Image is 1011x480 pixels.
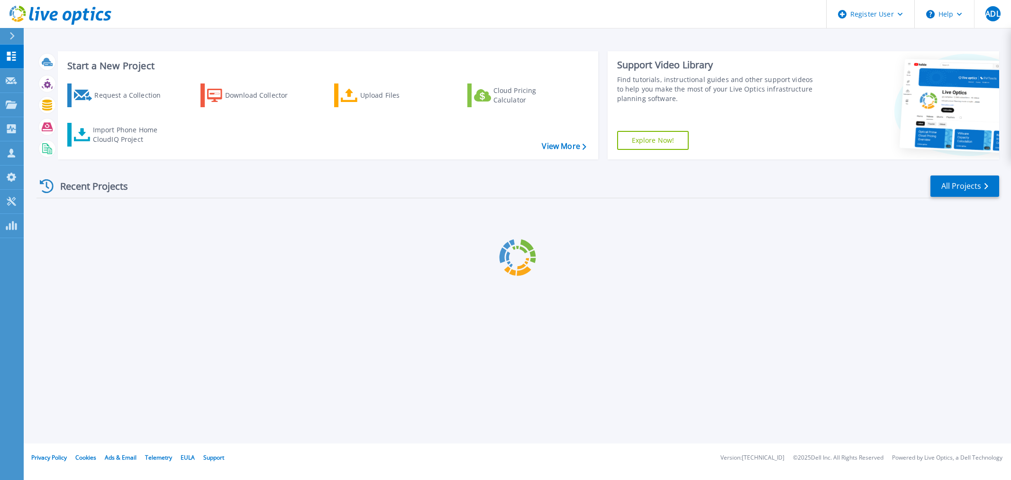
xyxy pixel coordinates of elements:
[145,453,172,462] a: Telemetry
[892,455,1002,461] li: Powered by Live Optics, a Dell Technology
[493,86,569,105] div: Cloud Pricing Calculator
[930,175,999,197] a: All Projects
[200,83,306,107] a: Download Collector
[94,86,170,105] div: Request a Collection
[360,86,436,105] div: Upload Files
[617,131,689,150] a: Explore Now!
[36,175,141,198] div: Recent Projects
[67,61,586,71] h3: Start a New Project
[720,455,784,461] li: Version: [TECHNICAL_ID]
[93,125,167,144] div: Import Phone Home CloudIQ Project
[225,86,301,105] div: Download Collector
[334,83,440,107] a: Upload Files
[467,83,573,107] a: Cloud Pricing Calculator
[203,453,224,462] a: Support
[105,453,137,462] a: Ads & Email
[181,453,195,462] a: EULA
[793,455,883,461] li: © 2025 Dell Inc. All Rights Reserved
[31,453,67,462] a: Privacy Policy
[617,59,818,71] div: Support Video Library
[985,10,1000,18] span: ADL
[617,75,818,103] div: Find tutorials, instructional guides and other support videos to help you make the most of your L...
[75,453,96,462] a: Cookies
[67,83,173,107] a: Request a Collection
[542,142,586,151] a: View More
